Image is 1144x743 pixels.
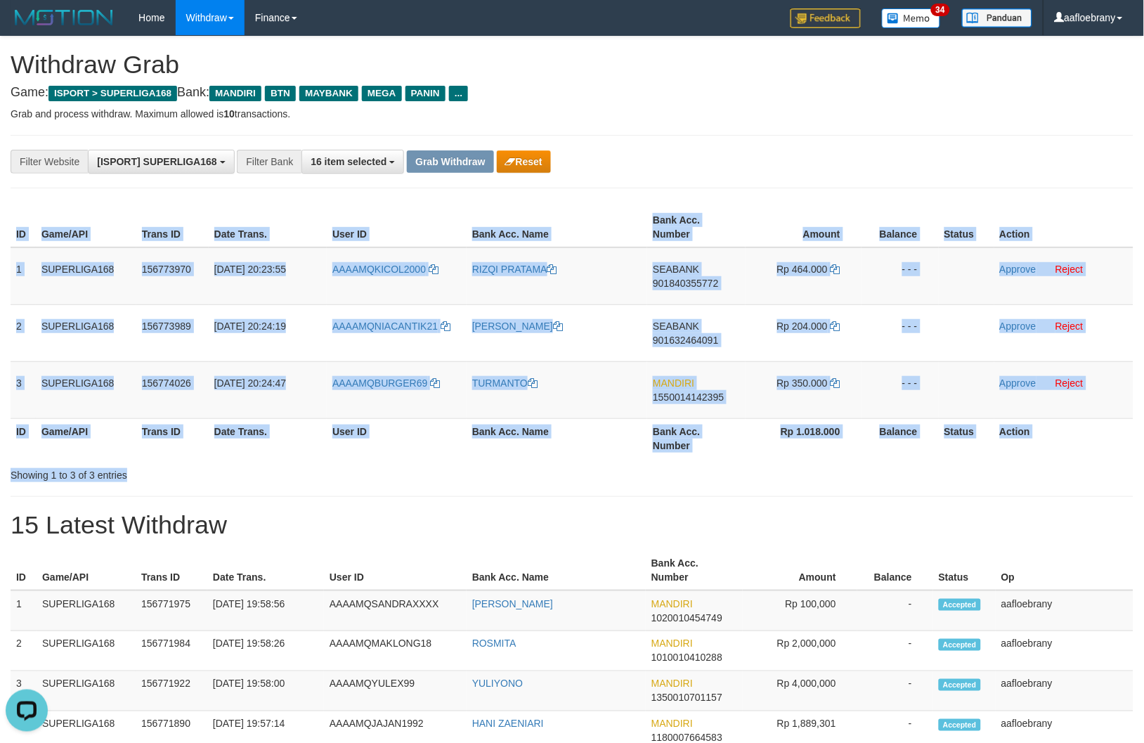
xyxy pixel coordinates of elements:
[962,8,1032,27] img: panduan.png
[136,550,207,590] th: Trans ID
[327,418,467,458] th: User ID
[405,86,446,101] span: PANIN
[653,392,724,403] span: Copy 1550014142395 to clipboard
[647,207,746,247] th: Bank Acc. Number
[142,264,191,275] span: 156773970
[209,86,261,101] span: MANDIRI
[36,361,136,418] td: SUPERLIGA168
[36,304,136,361] td: SUPERLIGA168
[37,671,136,711] td: SUPERLIGA168
[472,377,538,389] a: TURMANTO
[332,377,427,389] span: AAAAMQBURGER69
[6,6,48,48] button: Open LiveChat chat widget
[472,638,516,650] a: ROSMITA
[11,86,1133,100] h4: Game: Bank:
[11,247,36,305] td: 1
[332,321,450,332] a: AAAAMQNIACANTIK21
[931,4,950,16] span: 34
[651,652,722,664] span: Copy 1010010410288 to clipboard
[324,550,467,590] th: User ID
[746,418,862,458] th: Rp 1.018.000
[777,321,828,332] span: Rp 204.000
[857,631,933,671] td: -
[11,463,466,482] div: Showing 1 to 3 of 3 entries
[36,418,136,458] th: Game/API
[332,264,426,275] span: AAAAMQKICOL2000
[36,207,136,247] th: Game/API
[209,418,327,458] th: Date Trans.
[653,264,699,275] span: SEABANK
[37,550,136,590] th: Game/API
[857,550,933,590] th: Balance
[136,418,209,458] th: Trans ID
[237,150,301,174] div: Filter Bank
[214,321,286,332] span: [DATE] 20:24:19
[48,86,177,101] span: ISPORT > SUPERLIGA168
[939,207,994,247] th: Status
[653,321,699,332] span: SEABANK
[11,590,37,631] td: 1
[11,107,1133,121] p: Grab and process withdraw. Maximum allowed is transactions.
[743,631,857,671] td: Rp 2,000,000
[11,207,36,247] th: ID
[301,150,404,174] button: 16 item selected
[265,86,296,101] span: BTN
[1055,321,1084,332] a: Reject
[862,418,939,458] th: Balance
[862,247,939,305] td: - - -
[1000,321,1036,332] a: Approve
[651,692,722,704] span: Copy 1350010701157 to clipboard
[11,51,1133,79] h1: Withdraw Grab
[646,550,743,590] th: Bank Acc. Number
[653,278,718,289] span: Copy 901840355772 to clipboard
[472,678,523,690] a: YULIYONO
[324,631,467,671] td: AAAAMQMAKLONG18
[311,156,386,167] span: 16 item selected
[11,418,36,458] th: ID
[791,8,861,28] img: Feedback.jpg
[467,550,646,590] th: Bank Acc. Name
[743,671,857,711] td: Rp 4,000,000
[299,86,358,101] span: MAYBANK
[472,598,553,609] a: [PERSON_NAME]
[651,718,693,730] span: MANDIRI
[11,631,37,671] td: 2
[939,599,981,611] span: Accepted
[746,207,862,247] th: Amount
[207,671,324,711] td: [DATE] 19:58:00
[142,377,191,389] span: 156774026
[647,418,746,458] th: Bank Acc. Number
[407,150,493,173] button: Grab Withdraw
[37,631,136,671] td: SUPERLIGA168
[857,671,933,711] td: -
[472,321,563,332] a: [PERSON_NAME]
[11,671,37,711] td: 3
[11,550,37,590] th: ID
[1000,264,1036,275] a: Approve
[1055,264,1084,275] a: Reject
[467,418,647,458] th: Bank Acc. Name
[653,335,718,346] span: Copy 901632464091 to clipboard
[651,612,722,624] span: Copy 1020010454749 to clipboard
[136,671,207,711] td: 156771922
[136,631,207,671] td: 156771984
[743,550,857,590] th: Amount
[449,86,468,101] span: ...
[136,207,209,247] th: Trans ID
[214,264,286,275] span: [DATE] 20:23:55
[939,679,981,691] span: Accepted
[996,550,1133,590] th: Op
[743,590,857,631] td: Rp 100,000
[36,247,136,305] td: SUPERLIGA168
[862,361,939,418] td: - - -
[207,631,324,671] td: [DATE] 19:58:26
[933,550,996,590] th: Status
[209,207,327,247] th: Date Trans.
[324,671,467,711] td: AAAAMQYULEX99
[994,207,1133,247] th: Action
[777,377,828,389] span: Rp 350.000
[472,264,557,275] a: RIZQI PRATAMA
[11,150,88,174] div: Filter Website
[831,321,840,332] a: Copy 204000 to clipboard
[497,150,551,173] button: Reset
